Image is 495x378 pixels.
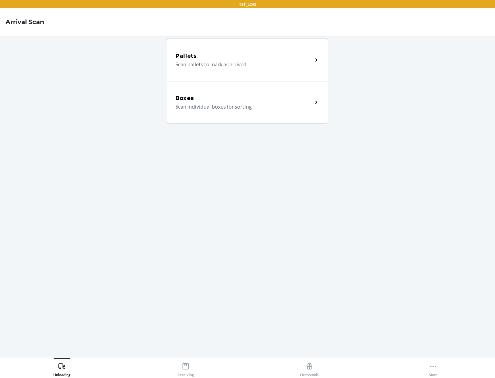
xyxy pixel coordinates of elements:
p: TST_LOG [239,1,256,8]
button: More [371,358,495,377]
div: Unloading [53,360,70,377]
button: Outbounds [247,358,371,377]
div: Outbounds [300,360,319,377]
h5: Boxes [175,94,194,102]
button: Receiving [124,358,247,377]
p: Scan individual boxes for sorting [175,102,307,111]
div: Receiving [177,360,194,377]
div: More [429,360,438,377]
p: Scan pallets to mark as arrived [175,60,307,68]
h4: Arrival Scan [5,18,44,26]
a: PalletsScan pallets to mark as arrived [167,38,328,81]
a: BoxesScan individual boxes for sorting [167,81,328,124]
h5: Pallets [175,52,197,60]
